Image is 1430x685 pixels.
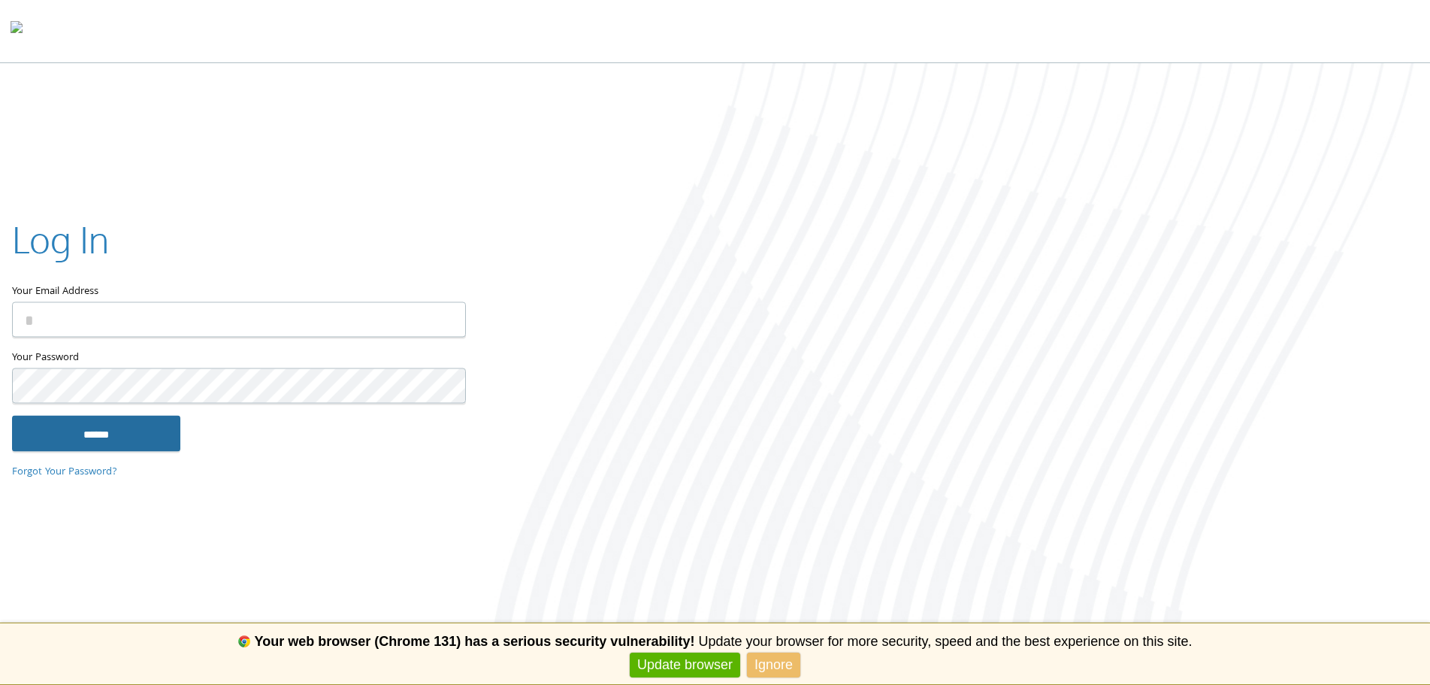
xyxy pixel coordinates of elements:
h2: Log In [12,214,109,265]
label: Your Password [12,349,464,368]
b: Your web browser (Chrome 131) has a serious security vulnerability! [255,634,695,649]
img: todyl-logo-dark.svg [11,16,23,46]
a: Ignore [747,653,800,677]
a: Update browser [630,653,740,677]
span: Update your browser for more security, speed and the best experience on this site. [698,634,1192,649]
a: Forgot Your Password? [12,464,117,480]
